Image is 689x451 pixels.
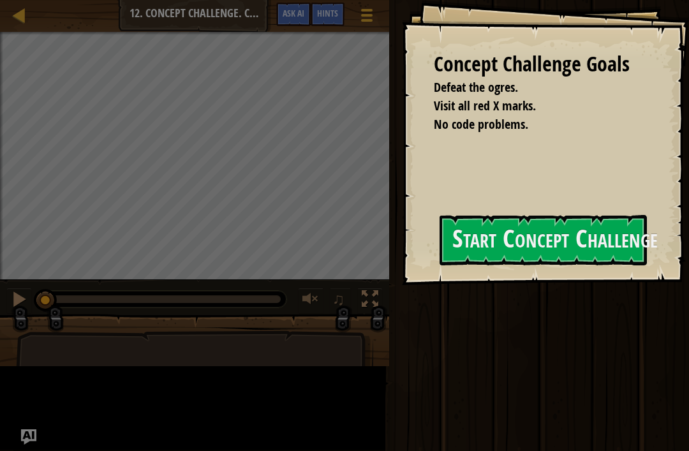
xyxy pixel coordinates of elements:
[434,78,518,96] span: Defeat the ogres.
[283,7,304,19] span: Ask AI
[276,3,311,26] button: Ask AI
[434,50,644,79] div: Concept Challenge Goals
[434,97,536,114] span: Visit all red X marks.
[6,288,32,314] button: ⌘ + P: Pause
[357,288,383,314] button: Toggle fullscreen
[351,3,383,33] button: Show game menu
[317,7,338,19] span: Hints
[330,288,352,314] button: ♫
[332,290,345,309] span: ♫
[21,429,36,445] button: Ask AI
[418,115,641,134] li: No code problems.
[418,97,641,115] li: Visit all red X marks.
[298,288,323,314] button: Adjust volume
[418,78,641,97] li: Defeat the ogres.
[440,215,647,265] button: Start Concept Challenge
[434,115,528,133] span: No code problems.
